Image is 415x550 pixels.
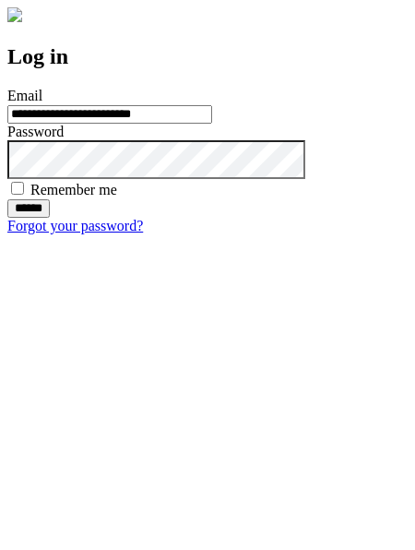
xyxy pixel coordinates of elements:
img: logo-4e3dc11c47720685a147b03b5a06dd966a58ff35d612b21f08c02c0306f2b779.png [7,7,22,22]
a: Forgot your password? [7,218,143,233]
label: Email [7,88,42,103]
h2: Log in [7,44,408,69]
label: Remember me [30,182,117,197]
label: Password [7,124,64,139]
